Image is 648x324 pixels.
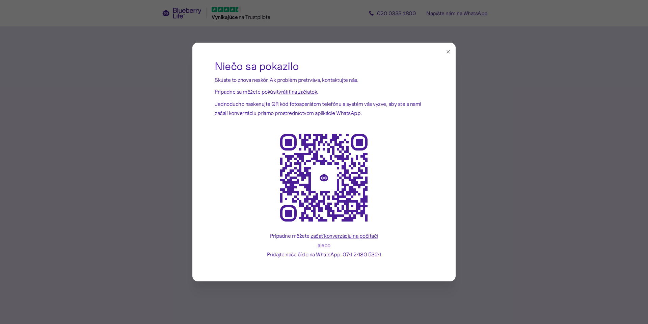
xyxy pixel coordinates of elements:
[278,88,317,95] a: vrátiť na začiatok
[343,251,381,258] font: 074 2480 5324
[310,232,378,239] a: začať konverzáciu na počítači
[215,100,421,116] font: Jednoducho naskenujte QR kód fotoaparátom telefónu a systém vás vyzve, aby ste s nami začali konv...
[267,251,342,258] font: Pridajte naše číslo na WhatsApp:
[215,76,358,83] font: Skúste to znova neskôr. Ak problém pretrváva, kontaktujte nás.
[317,88,318,95] font: .
[318,242,330,249] font: alebo
[270,232,309,239] font: Prípadne môžete
[343,251,381,258] a: 074 2480 5324
[215,88,278,95] font: Prípadne sa môžete pokúsiť
[215,60,299,73] font: Niečo sa pokazilo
